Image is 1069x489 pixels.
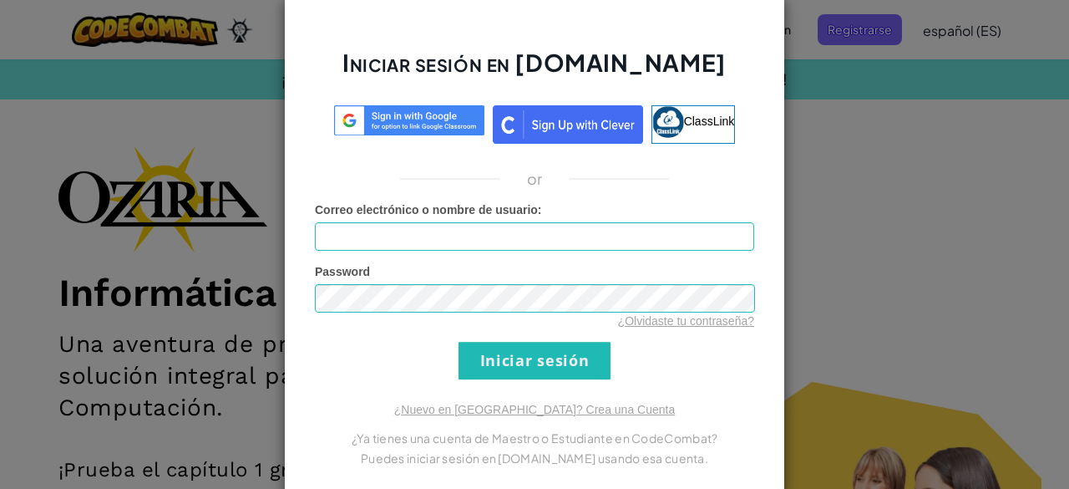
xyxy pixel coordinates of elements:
span: ClassLink [684,114,735,127]
span: Correo electrónico o nombre de usuario [315,203,538,216]
p: or [527,169,543,189]
a: ¿Olvidaste tu contraseña? [618,314,754,328]
span: Password [315,265,370,278]
label: : [315,201,542,218]
p: Puedes iniciar sesión en [DOMAIN_NAME] usando esa cuenta. [315,448,754,468]
p: ¿Ya tienes una cuenta de Maestro o Estudiante en CodeCombat? [315,428,754,448]
h2: Iniciar sesión en [DOMAIN_NAME] [315,47,754,95]
input: Iniciar sesión [459,342,610,379]
img: classlink-logo-small.png [652,106,684,138]
a: ¿Nuevo en [GEOGRAPHIC_DATA]? Crea una Cuenta [394,403,675,416]
img: log-in-google-sso.svg [334,105,484,136]
img: clever_sso_button@2x.png [493,105,643,144]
